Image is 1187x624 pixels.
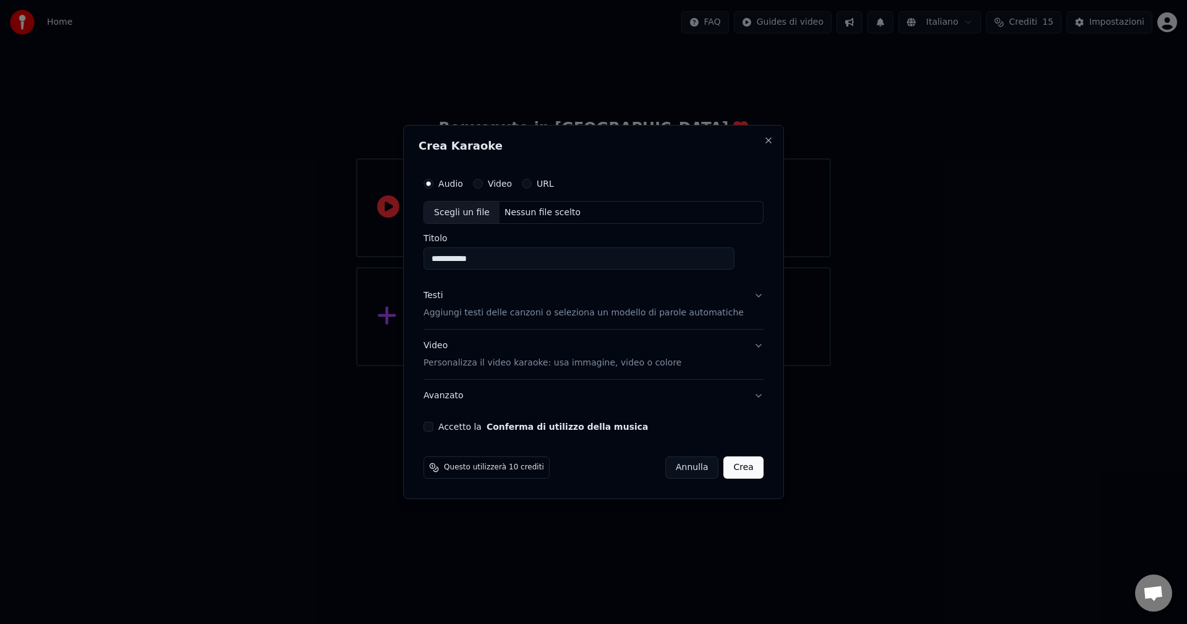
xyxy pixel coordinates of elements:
[724,456,764,479] button: Crea
[438,179,463,188] label: Audio
[665,456,719,479] button: Annulla
[423,234,764,243] label: Titolo
[419,140,768,152] h2: Crea Karaoke
[423,280,764,330] button: TestiAggiungi testi delle canzoni o seleziona un modello di parole automatiche
[488,179,512,188] label: Video
[423,330,764,380] button: VideoPersonalizza il video karaoke: usa immagine, video o colore
[438,422,648,431] label: Accetto la
[444,463,544,472] span: Questo utilizzerà 10 crediti
[423,380,764,412] button: Avanzato
[423,340,681,370] div: Video
[500,207,585,219] div: Nessun file scelto
[423,357,681,369] p: Personalizza il video karaoke: usa immagine, video o colore
[423,307,744,320] p: Aggiungi testi delle canzoni o seleziona un modello di parole automatiche
[423,290,443,302] div: Testi
[537,179,554,188] label: URL
[424,202,500,224] div: Scegli un file
[487,422,649,431] button: Accetto la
